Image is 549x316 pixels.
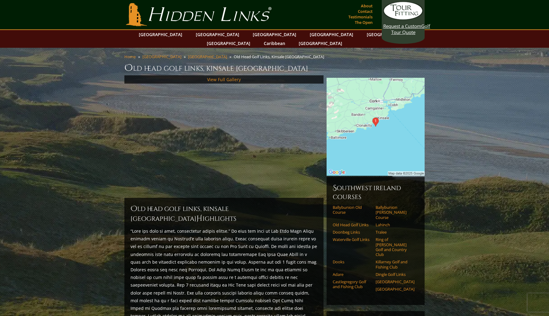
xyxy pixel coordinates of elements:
a: [GEOGRAPHIC_DATA] [296,39,345,48]
a: Doonbeg Links [333,230,372,235]
h2: Old Head Golf Links, Kinsale [GEOGRAPHIC_DATA] ighlights [131,204,317,224]
a: Dooks [333,259,372,264]
a: Lahinch [376,222,415,227]
img: Google Map of Old Head Golf Links, Kinsale, Ireland [327,78,425,176]
a: Waterville Golf Links [333,237,372,242]
li: Old Head Golf Links, Kinsale [GEOGRAPHIC_DATA] [234,54,327,59]
span: H [196,214,203,224]
a: View Full Gallery [207,77,241,82]
a: [GEOGRAPHIC_DATA] [204,39,253,48]
a: [GEOGRAPHIC_DATA] [376,287,415,292]
a: Caribbean [261,39,288,48]
a: [GEOGRAPHIC_DATA] [188,54,227,59]
a: Killarney Golf and Fishing Club [376,259,415,269]
a: Old Head Golf Links [333,222,372,227]
span: Request a Custom [383,23,421,29]
a: Home [124,54,136,59]
a: Contact [356,7,374,16]
a: The Open [353,18,374,27]
a: [GEOGRAPHIC_DATA] [193,30,242,39]
a: Ring of [PERSON_NAME] Golf and Country Club [376,237,415,257]
a: Ballybunion [PERSON_NAME] Course [376,205,415,220]
h6: Southwest Ireland Courses [333,183,418,201]
a: Ballybunion Old Course [333,205,372,215]
a: [GEOGRAPHIC_DATA] [376,279,415,284]
a: [GEOGRAPHIC_DATA] [142,54,181,59]
a: [GEOGRAPHIC_DATA] [136,30,185,39]
a: Tralee [376,230,415,235]
a: [GEOGRAPHIC_DATA] [307,30,356,39]
a: Dingle Golf Links [376,272,415,277]
a: Castlegregory Golf and Fishing Club [333,279,372,289]
a: Adare [333,272,372,277]
h1: Old Head Golf Links, Kinsale [GEOGRAPHIC_DATA] [124,62,425,74]
a: [GEOGRAPHIC_DATA] [364,30,413,39]
a: Request a CustomGolf Tour Quote [383,2,423,35]
a: About [359,2,374,10]
a: Testimonials [347,13,374,21]
a: [GEOGRAPHIC_DATA] [250,30,299,39]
